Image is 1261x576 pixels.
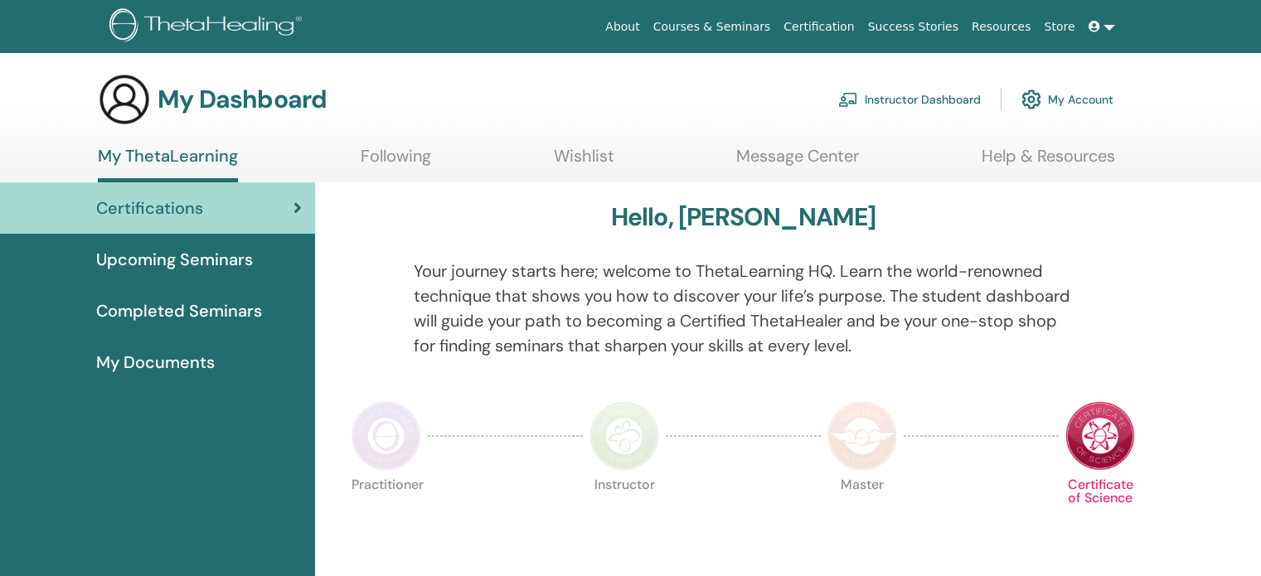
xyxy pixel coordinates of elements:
p: Practitioner [352,478,421,548]
a: Following [361,146,431,178]
span: My Documents [96,350,215,375]
p: Your journey starts here; welcome to ThetaLearning HQ. Learn the world-renowned technique that sh... [414,259,1074,358]
img: generic-user-icon.jpg [98,73,151,126]
span: Completed Seminars [96,298,262,323]
img: Instructor [589,401,659,471]
h3: My Dashboard [158,85,327,114]
img: chalkboard-teacher.svg [838,92,858,107]
img: logo.png [109,8,308,46]
a: Courses & Seminars [647,12,778,42]
a: Store [1038,12,1082,42]
a: Help & Resources [982,146,1115,178]
p: Master [827,478,897,548]
a: About [599,12,646,42]
a: Certification [777,12,861,42]
p: Instructor [589,478,659,548]
a: My Account [1021,81,1113,118]
a: Wishlist [554,146,614,178]
img: Practitioner [352,401,421,471]
a: Success Stories [861,12,965,42]
h3: Hello, [PERSON_NAME] [611,202,876,232]
span: Upcoming Seminars [96,247,253,272]
span: Certifications [96,196,203,220]
a: Message Center [736,146,859,178]
img: Certificate of Science [1065,401,1135,471]
a: Instructor Dashboard [838,81,981,118]
p: Certificate of Science [1065,478,1135,548]
a: My ThetaLearning [98,146,238,182]
a: Resources [965,12,1038,42]
img: Master [827,401,897,471]
img: cog.svg [1021,85,1041,114]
